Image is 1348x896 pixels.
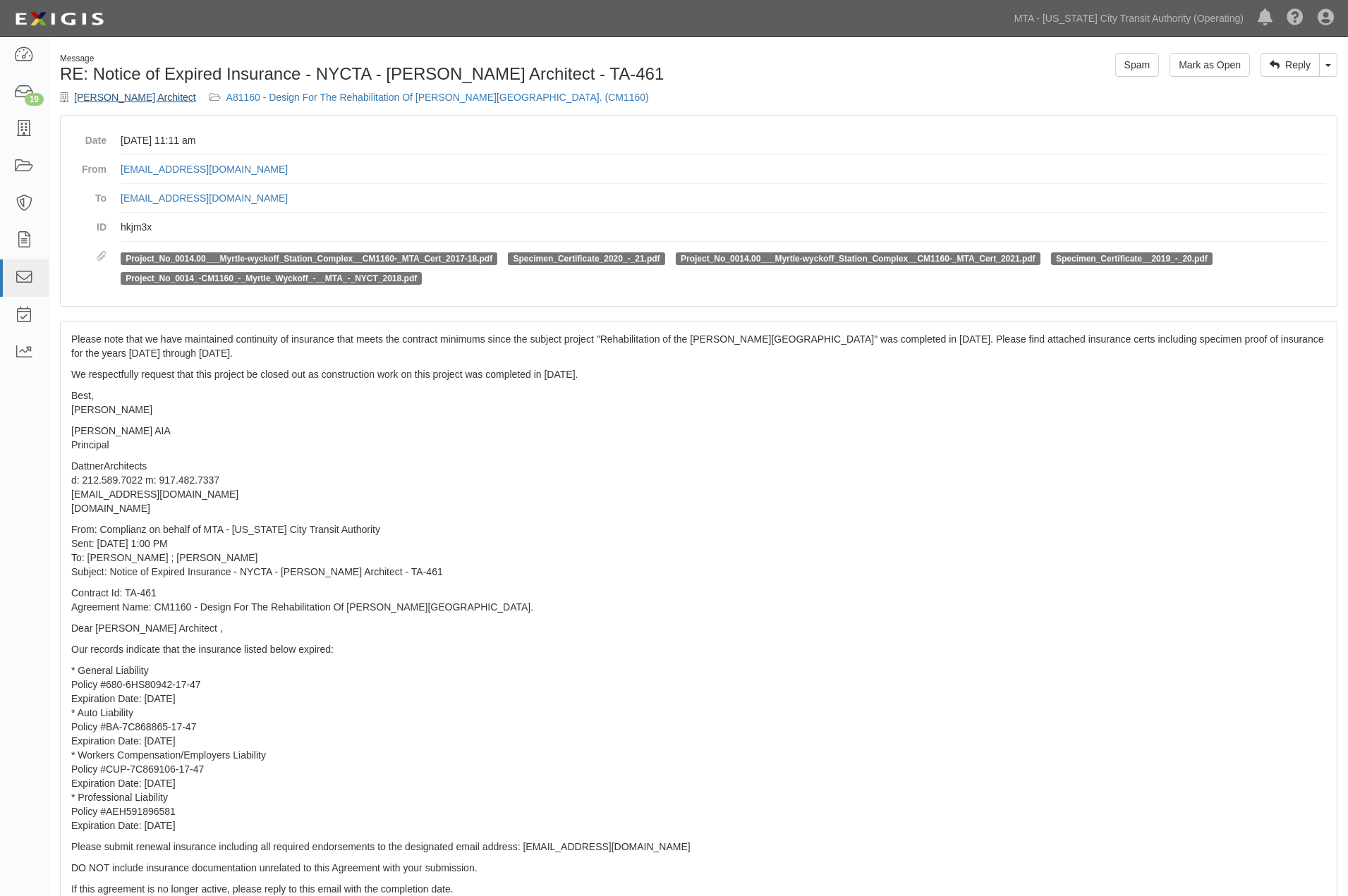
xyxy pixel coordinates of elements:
[681,254,1036,264] a: Project_No_0014.00___Myrtle-wyckoff_Station_Complex__CM1160-_MTA_Cert_2021.pdf
[74,92,196,103] a: [PERSON_NAME] Architect
[71,184,107,205] dt: To
[71,621,1326,635] p: Dear [PERSON_NAME] Architect ,
[71,388,1326,417] p: Best, [PERSON_NAME]
[71,522,1326,579] p: From: Complianz on behalf of MTA - [US_STATE] City Transit Authority Sent: [DATE] 1:00 PM To: [PE...
[71,424,1326,452] p: [PERSON_NAME] AIA Principal
[71,861,1326,875] p: DO NOT include insurance documentation unrelated to this Agreement with your submission.
[514,254,660,264] a: Specimen_Certificate_2020_-_21.pdf
[121,164,288,175] a: [EMAIL_ADDRESS][DOMAIN_NAME]
[71,126,107,147] dt: Date
[1287,10,1304,27] i: Help Center - Complianz
[71,840,1326,854] p: Please submit renewal insurance including all required endorsements to the designated email addre...
[60,53,688,65] div: Message
[121,126,1326,155] dd: [DATE] 11:11 am
[1170,53,1250,77] a: Mark as Open
[71,586,1326,614] p: Contract Id: TA-461 Agreement Name: CM1160 - Design For The Rehabilitation Of [PERSON_NAME][GEOGR...
[71,642,1326,656] p: Our records indicate that the insurance listed below expired:
[1007,4,1251,32] a: MTA - [US_STATE] City Transit Authority (Operating)
[71,213,107,234] dt: ID
[121,213,1326,242] dd: hkjm3x
[1261,53,1320,77] a: Reply
[71,155,107,176] dt: From
[1056,254,1208,264] a: Specimen_Certificate__2019_-_20.pdf
[71,663,1326,833] p: * General Liability Policy #680-6HS80942-17-47 Expiration Date: [DATE] * Auto Liability Policy #B...
[60,65,688,83] h1: RE: Notice of Expired Insurance - NYCTA - [PERSON_NAME] Architect - TA-461
[97,252,107,262] i: Attachments
[226,92,649,103] a: A81160 - Design For The Rehabilitation Of [PERSON_NAME][GEOGRAPHIC_DATA]. (CM1160)
[126,274,417,283] a: Project_No_0014_-CM1160_-_Myrtle_Wyckoff_-__MTA_-_NYCT_2018.pdf
[71,459,1326,515] p: DattnerArchitects d: 212.589.7022 m: 917.482.7337 [EMAIL_ADDRESS][DOMAIN_NAME] [DOMAIN_NAME]
[121,192,288,204] a: [EMAIL_ADDRESS][DOMAIN_NAME]
[25,93,44,106] div: 19
[1115,53,1160,77] a: Spam
[11,6,108,32] img: logo-5460c22ac91f19d4615b14bd174203de0afe785f0fc80cf4dbbc73dc1793850b.png
[71,332,1326,360] p: Please note that we have maintained continuity of insurance that meets the contract minimums sinc...
[126,254,492,264] a: Project_No_0014.00___Myrtle-wyckoff_Station_Complex__CM1160-_MTA_Cert_2017-18.pdf
[71,367,1326,381] p: We respectfully request that this project be closed out as construction work on this project was ...
[71,882,1326,896] p: If this agreement is no longer active, please reply to this email with the completion date.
